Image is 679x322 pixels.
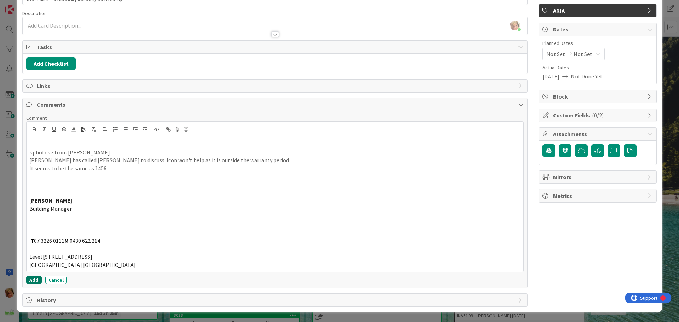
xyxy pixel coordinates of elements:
span: Links [37,82,515,90]
strong: T [30,237,34,244]
span: Not Done Yet [571,72,603,81]
span: Support [15,1,32,10]
button: Cancel [45,276,67,284]
span: ARIA [553,6,644,15]
span: Attachments [553,130,644,138]
button: Add Checklist [26,57,76,70]
span: Dates [553,25,644,34]
span: Comments [37,100,515,109]
strong: [PERSON_NAME] [29,197,72,204]
span: Tasks [37,43,515,51]
span: Custom Fields [553,111,644,119]
span: Level [STREET_ADDRESS] [29,253,92,260]
div: 1 [37,3,39,8]
span: [GEOGRAPHIC_DATA] [GEOGRAPHIC_DATA] [29,261,136,268]
img: KiSwxcFcLogleto2b8SsqFMDUcOqpmCz.jpg [510,21,520,30]
span: Not Set [546,50,565,58]
span: [DATE] [542,72,559,81]
span: Planned Dates [542,40,653,47]
span: Actual Dates [542,64,653,71]
span: Not Set [574,50,592,58]
span: ( 0/2 ) [592,112,604,119]
span: Mirrors [553,173,644,181]
button: Add [26,276,42,284]
p: [PERSON_NAME] has called [PERSON_NAME] to discuss. Icon won't help as it is outside the warranty ... [29,156,521,164]
span: 07 3226 0111 [34,237,64,244]
span: Block [553,92,644,101]
p: It seems to be the same as 1406. [29,164,521,172]
strong: M [64,237,69,244]
span: History [37,296,515,304]
p: <photos> from [PERSON_NAME] [29,148,521,157]
span: Metrics [553,192,644,200]
span: Description [22,10,47,17]
span: Building Manager [29,205,72,212]
span: Comment [26,115,47,121]
span: 0430 622 214 [70,237,100,244]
